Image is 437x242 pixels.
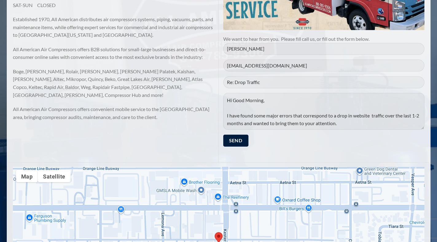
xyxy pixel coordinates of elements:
[16,170,38,182] button: Show street map
[13,15,214,39] p: Established 1970, All American distributes air compressors systems, piping, vacuums, parts, and m...
[223,76,424,88] input: Subject
[223,35,424,43] p: We want to hear from you. Please fill call us, or fill out the form below.
[223,43,424,55] input: Your Name (required)
[223,135,248,147] input: Send
[223,43,424,152] form: Contact form
[13,45,214,61] p: All American Air Compressors offers B2B solutions for small-large businesses and direct-to-consum...
[13,105,214,121] p: All American Air Compressors offers convenient mobile service to the [GEOGRAPHIC_DATA] area, brin...
[38,170,71,182] button: Show satellite imagery
[223,60,424,71] input: Your Email (required)
[13,67,214,99] p: Boge, [PERSON_NAME], Rolair, [PERSON_NAME], [PERSON_NAME] Palatek, Kaishan, [PERSON_NAME], Altec,...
